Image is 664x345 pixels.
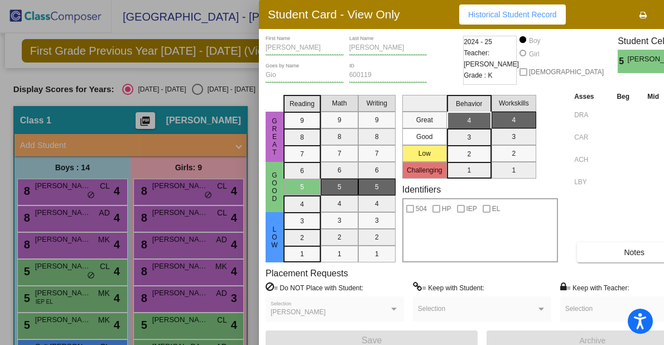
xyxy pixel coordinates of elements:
label: Placement Requests [266,268,348,279]
label: = Keep with Student: [413,282,484,293]
span: Low [270,226,280,249]
input: assessment [574,151,605,168]
label: = Keep with Teacher: [560,282,629,293]
span: EL [492,202,501,215]
span: [DEMOGRAPHIC_DATA] [529,65,604,79]
input: goes by name [266,71,344,79]
span: HP [442,202,451,215]
input: assessment [574,107,605,123]
span: [PERSON_NAME] [271,308,326,316]
span: Great [270,117,280,156]
span: 2024 - 25 [464,36,492,47]
input: assessment [574,174,605,190]
span: Good [270,171,280,203]
span: IEP [466,202,477,215]
th: Asses [571,90,608,103]
span: 5 [618,55,627,68]
label: Identifiers [402,184,441,195]
input: assessment [574,129,605,146]
th: Beg [608,90,638,103]
label: = Do NOT Place with Student: [266,282,363,293]
span: Teacher: [PERSON_NAME] [464,47,519,70]
div: Girl [528,49,540,59]
button: Historical Student Record [459,4,566,25]
span: 504 [416,202,427,215]
input: Enter ID [349,71,427,79]
span: Archive [580,336,606,345]
span: Notes [624,248,644,257]
span: Historical Student Record [468,10,557,19]
h3: Student Card - View Only [268,7,400,21]
span: Grade : K [464,70,492,81]
div: Boy [528,36,541,46]
span: Save [362,336,382,345]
